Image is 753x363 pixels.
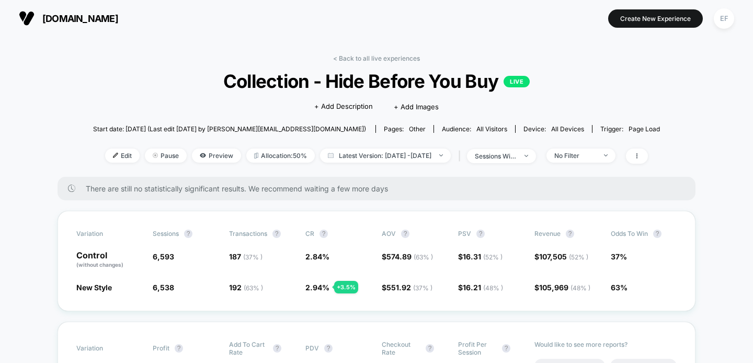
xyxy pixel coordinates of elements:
span: 2.94 % [305,283,329,292]
div: + 3.5 % [334,281,358,293]
span: ( 52 % ) [569,253,588,261]
span: ( 48 % ) [483,284,503,292]
span: + Add Description [314,101,373,112]
p: Would like to see more reports? [534,341,677,348]
span: 16.21 [463,283,503,292]
span: CR [305,230,314,237]
span: Profit Per Session [458,341,497,356]
span: Sessions [153,230,179,237]
span: Preview [192,149,241,163]
span: $ [534,283,590,292]
span: AOV [382,230,396,237]
span: [DOMAIN_NAME] [42,13,118,24]
span: + Add Images [394,103,439,111]
div: Trigger: [600,125,660,133]
span: 6,538 [153,283,174,292]
img: end [153,153,158,158]
span: 6,593 [153,252,174,261]
p: Control [76,251,142,269]
span: Checkout Rate [382,341,420,356]
img: calendar [328,153,334,158]
img: end [604,154,608,156]
span: PDV [305,344,319,352]
span: 105,969 [539,283,590,292]
span: 16.31 [463,252,503,261]
span: Start date: [DATE] (Last edit [DATE] by [PERSON_NAME][EMAIL_ADDRESS][DOMAIN_NAME]) [93,125,366,133]
span: Transactions [229,230,267,237]
span: 2.84 % [305,252,329,261]
button: ? [426,344,434,353]
span: Collection - Hide Before You Buy [121,70,631,92]
p: LIVE [504,76,530,87]
span: Add To Cart Rate [229,341,268,356]
button: ? [273,344,281,353]
span: Variation [76,230,134,238]
span: ( 37 % ) [413,284,432,292]
span: ( 48 % ) [571,284,590,292]
img: Visually logo [19,10,35,26]
span: ( 37 % ) [243,253,263,261]
span: ( 63 % ) [244,284,263,292]
div: sessions with impression [475,152,517,160]
span: (without changes) [76,262,123,268]
span: other [409,125,426,133]
span: Profit [153,344,169,352]
span: There are still no statistically significant results. We recommend waiting a few more days [86,184,675,193]
img: end [524,155,528,157]
span: 574.89 [386,252,433,261]
button: ? [175,344,183,353]
span: New Style [76,283,112,292]
a: < Back to all live experiences [333,54,420,62]
button: ? [502,344,510,353]
button: ? [184,230,192,238]
span: 551.92 [386,283,432,292]
span: 63% [611,283,627,292]
span: $ [382,283,432,292]
span: $ [458,252,503,261]
button: ? [320,230,328,238]
span: ( 52 % ) [483,253,503,261]
span: Page Load [629,125,660,133]
span: all devices [551,125,584,133]
span: 187 [229,252,263,261]
img: end [439,154,443,156]
button: [DOMAIN_NAME] [16,10,121,27]
span: Pause [145,149,187,163]
button: ? [324,344,333,353]
button: ? [566,230,574,238]
img: edit [113,153,118,158]
button: EF [711,8,737,29]
img: rebalance [254,153,258,158]
span: 107,505 [539,252,588,261]
div: Audience: [442,125,507,133]
span: $ [534,252,588,261]
span: Allocation: 50% [246,149,315,163]
button: ? [653,230,661,238]
div: No Filter [554,152,596,160]
span: Device: [515,125,592,133]
span: 37% [611,252,627,261]
span: Edit [105,149,140,163]
button: Create New Experience [608,9,703,28]
span: All Visitors [476,125,507,133]
span: 192 [229,283,263,292]
span: $ [458,283,503,292]
span: Revenue [534,230,561,237]
div: Pages: [384,125,426,133]
button: ? [401,230,409,238]
span: Odds to Win [611,230,668,238]
span: $ [382,252,433,261]
span: Variation [76,341,134,356]
div: EF [714,8,734,29]
span: | [456,149,467,164]
button: ? [272,230,281,238]
button: ? [476,230,485,238]
span: PSV [458,230,471,237]
span: ( 63 % ) [414,253,433,261]
span: Latest Version: [DATE] - [DATE] [320,149,451,163]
